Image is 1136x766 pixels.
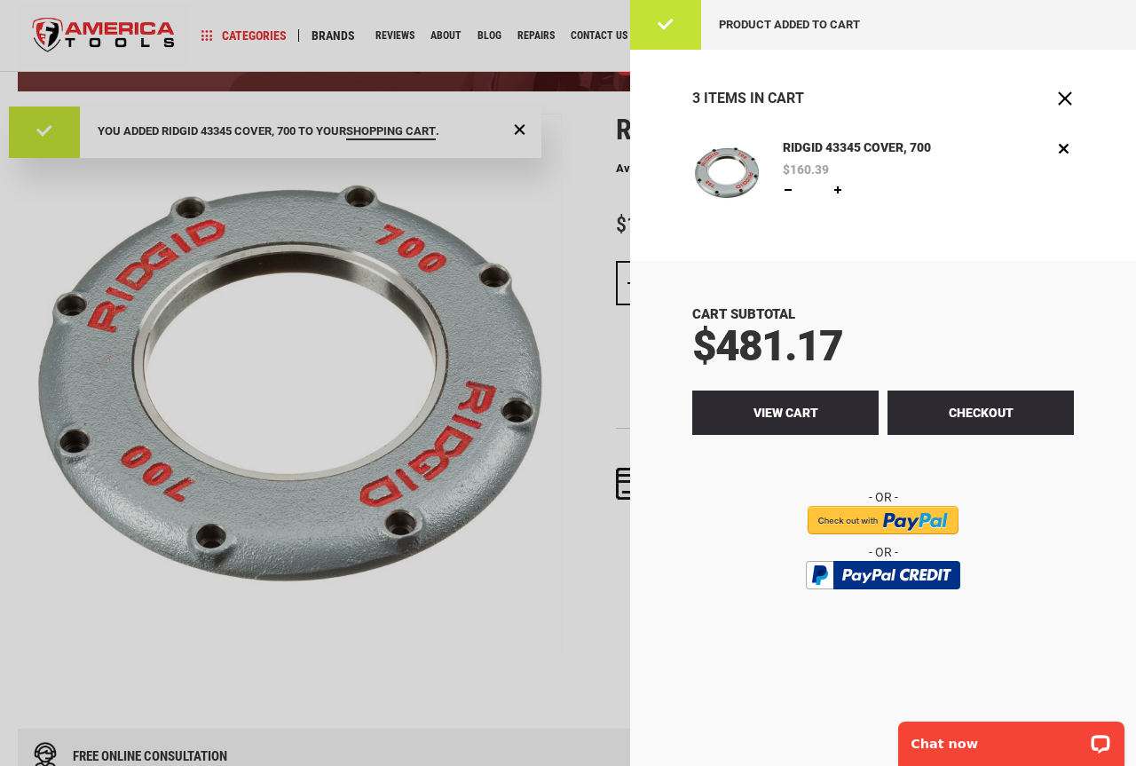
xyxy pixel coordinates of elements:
a: RIDGID 43345 COVER, 700 [778,138,936,158]
span: 3 [692,90,700,107]
span: View Cart [753,406,818,420]
img: RIDGID 43345 COVER, 700 [692,138,761,208]
span: Items in Cart [704,90,804,107]
button: Close [1056,90,1074,107]
a: RIDGID 43345 COVER, 700 [692,138,761,212]
span: Cart Subtotal [692,306,795,322]
span: $160.39 [783,163,829,176]
iframe: LiveChat chat widget [887,710,1136,766]
img: btn_bml_text.png [816,594,950,613]
span: $481.17 [692,320,842,371]
button: Checkout [887,391,1074,435]
span: Product added to cart [719,18,860,31]
a: View Cart [692,391,879,435]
